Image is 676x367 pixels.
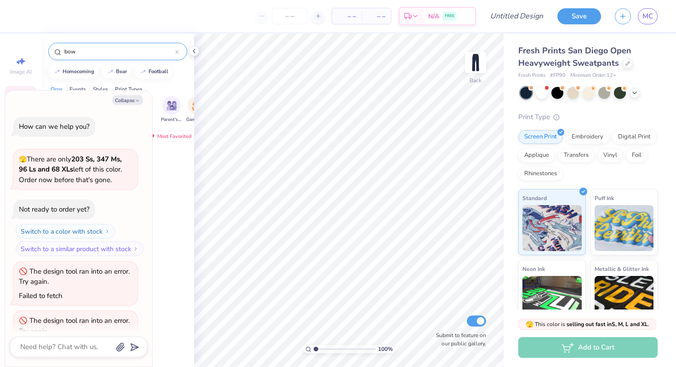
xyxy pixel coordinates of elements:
img: Parent's Weekend Image [166,100,177,111]
div: The design tool ran into an error. Try again. [19,316,130,336]
span: – – [367,11,385,21]
div: Embroidery [566,130,609,144]
div: Transfers [558,149,595,162]
div: Rhinestones [518,167,563,181]
span: 🫣 [526,320,533,329]
span: 100 % [378,345,393,353]
span: MC [642,11,653,22]
span: # FP90 [550,72,566,80]
img: Game Day Image [192,100,202,111]
span: Standard [522,193,547,203]
button: Collapse [112,95,143,105]
button: Switch to a color with stock [16,224,115,239]
span: Minimum Order: 12 + [570,72,616,80]
span: 🫣 [19,155,27,164]
div: bear [116,69,127,74]
img: Switch to a similar product with stock [133,246,138,252]
strong: selling out fast in S, M, L and XL [567,321,648,328]
img: trend_line.gif [53,69,61,75]
button: filter button [186,96,207,123]
span: This color is . [526,320,649,328]
span: – – [338,11,356,21]
div: filter for Parent's Weekend [161,96,182,123]
input: – – [272,8,308,24]
div: Applique [518,149,555,162]
button: filter button [161,96,182,123]
div: Foil [626,149,647,162]
span: Image AI [10,68,32,75]
span: Fresh Prints [518,72,545,80]
div: Orgs [51,85,63,93]
input: Try "Alpha" [63,47,175,56]
img: Puff Ink [595,205,654,251]
div: Print Types [115,85,143,93]
div: How can we help you? [19,122,90,131]
div: Styles [93,85,108,93]
button: Save [557,8,601,24]
img: Switch to a color with stock [104,229,110,234]
img: trend_line.gif [107,69,114,75]
div: Print Type [518,112,658,122]
div: Back [470,76,481,85]
span: Game Day [186,116,207,123]
div: Failed to fetch [19,291,63,300]
div: homecoming [63,69,94,74]
span: N/A [428,11,439,21]
span: There are only left of this color. Order now before that's gone. [19,155,122,184]
div: filter for Game Day [186,96,207,123]
a: MC [638,8,658,24]
span: Parent's Weekend [161,116,182,123]
button: football [134,65,172,79]
span: Neon Ink [522,264,545,274]
button: bear [102,65,131,79]
span: FREE [445,13,454,19]
div: Digital Print [612,130,657,144]
div: Screen Print [518,130,563,144]
label: Submit to feature on our public gallery. [431,331,486,348]
button: Switch to a similar product with stock [16,241,143,256]
button: homecoming [48,65,98,79]
div: Vinyl [597,149,623,162]
img: Standard [522,205,582,251]
span: Fresh Prints San Diego Open Heavyweight Sweatpants [518,45,631,69]
div: The design tool ran into an error. Try again. [19,267,130,287]
img: Neon Ink [522,276,582,322]
img: Back [466,53,485,72]
span: Metallic & Glitter Ink [595,264,649,274]
div: Most Favorited [144,131,196,142]
input: Untitled Design [483,7,550,25]
div: Events [69,85,86,93]
div: Not ready to order yet? [19,205,90,214]
span: Puff Ink [595,193,614,203]
div: football [149,69,168,74]
img: trend_line.gif [139,69,147,75]
img: Metallic & Glitter Ink [595,276,654,322]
